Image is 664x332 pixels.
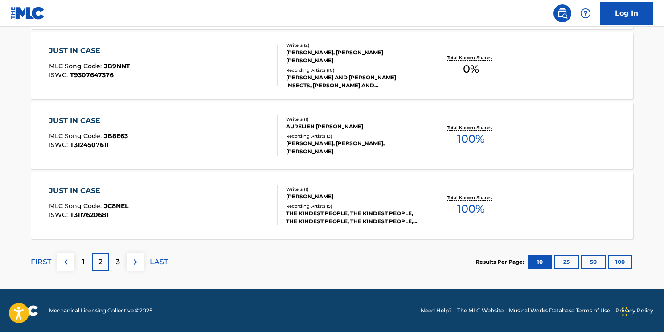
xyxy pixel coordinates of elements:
[49,202,104,210] span: MLC Song Code :
[286,67,421,74] div: Recording Artists ( 10 )
[554,255,579,269] button: 25
[70,211,108,219] span: T3117620681
[447,54,495,61] p: Total Known Shares:
[622,298,627,325] div: Drag
[457,131,484,147] span: 100 %
[49,71,70,79] span: ISWC :
[11,305,38,316] img: logo
[286,42,421,49] div: Writers ( 2 )
[98,257,102,267] p: 2
[286,123,421,131] div: AURELIEN [PERSON_NAME]
[286,49,421,65] div: [PERSON_NAME], [PERSON_NAME] [PERSON_NAME]
[286,193,421,201] div: [PERSON_NAME]
[286,74,421,90] div: [PERSON_NAME] AND [PERSON_NAME] INSECTS, [PERSON_NAME] AND [PERSON_NAME] INSECTS, [PERSON_NAME] A...
[557,8,568,19] img: search
[104,132,128,140] span: JB8E63
[11,7,45,20] img: MLC Logo
[31,257,51,267] p: FIRST
[286,203,421,209] div: Recording Artists ( 5 )
[49,45,130,56] div: JUST IN CASE
[509,307,610,315] a: Musical Works Database Terms of Use
[104,62,130,70] span: JB9NNT
[61,257,71,267] img: left
[581,255,606,269] button: 50
[457,201,484,217] span: 100 %
[31,102,633,169] a: JUST IN CASEMLC Song Code:JB8E63ISWC:T3124507611Writers (1)AURELIEN [PERSON_NAME]Recording Artist...
[150,257,168,267] p: LAST
[553,4,571,22] a: Public Search
[447,194,495,201] p: Total Known Shares:
[457,307,504,315] a: The MLC Website
[31,172,633,239] a: JUST IN CASEMLC Song Code:JC8NELISWC:T3117620681Writers (1)[PERSON_NAME]Recording Artists (5)THE ...
[286,209,421,225] div: THE KINDEST PEOPLE, THE KINDEST PEOPLE, THE KINDEST PEOPLE, THE KINDEST PEOPLE, THE KINDEST PEOPLE
[528,255,552,269] button: 10
[104,202,128,210] span: JC8NEL
[130,257,141,267] img: right
[49,115,128,126] div: JUST IN CASE
[70,141,108,149] span: T3124507611
[286,139,421,156] div: [PERSON_NAME], [PERSON_NAME], [PERSON_NAME]
[447,124,495,131] p: Total Known Shares:
[615,307,653,315] a: Privacy Policy
[49,185,128,196] div: JUST IN CASE
[600,2,653,25] a: Log In
[463,61,479,77] span: 0 %
[70,71,114,79] span: T9307647376
[475,258,526,266] p: Results Per Page:
[49,307,152,315] span: Mechanical Licensing Collective © 2025
[580,8,591,19] img: help
[49,211,70,219] span: ISWC :
[286,116,421,123] div: Writers ( 1 )
[116,257,120,267] p: 3
[49,141,70,149] span: ISWC :
[286,133,421,139] div: Recording Artists ( 3 )
[421,307,452,315] a: Need Help?
[31,32,633,99] a: JUST IN CASEMLC Song Code:JB9NNTISWC:T9307647376Writers (2)[PERSON_NAME], [PERSON_NAME] [PERSON_N...
[82,257,85,267] p: 1
[619,289,664,332] iframe: Chat Widget
[286,186,421,193] div: Writers ( 1 )
[49,132,104,140] span: MLC Song Code :
[577,4,594,22] div: Help
[49,62,104,70] span: MLC Song Code :
[608,255,632,269] button: 100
